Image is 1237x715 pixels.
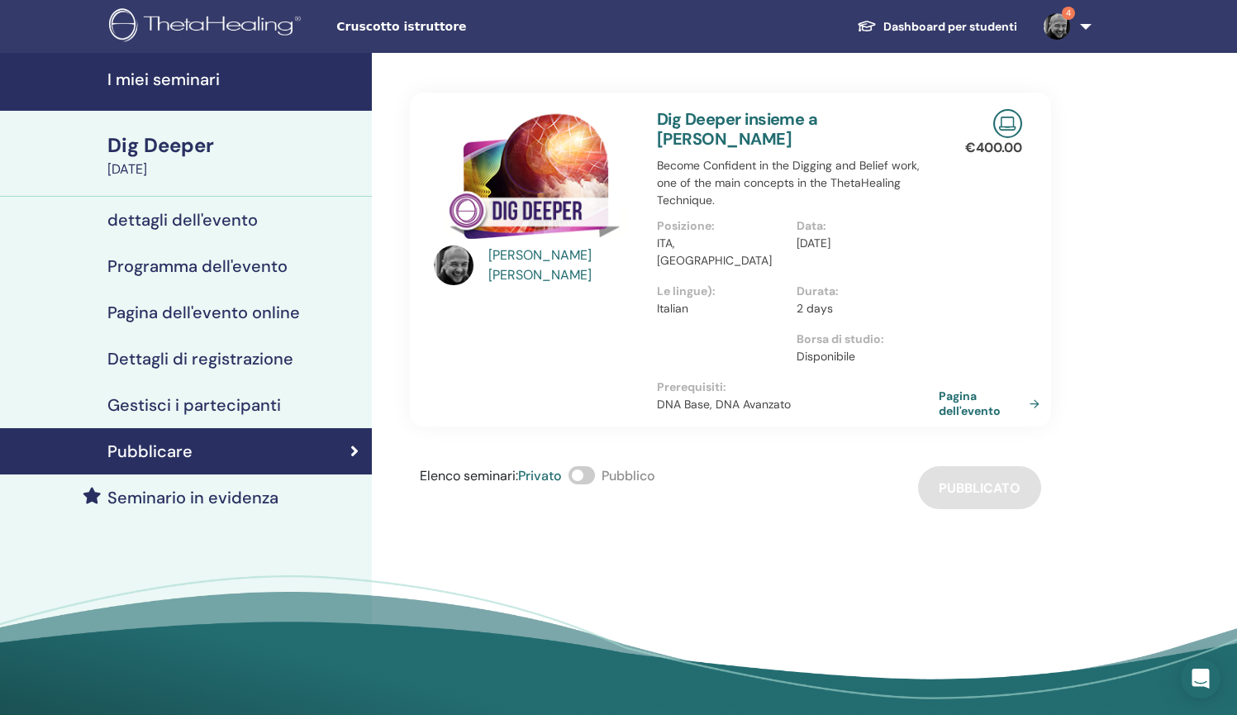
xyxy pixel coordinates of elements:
p: Durata : [797,283,926,300]
p: € 400.00 [965,138,1022,158]
p: DNA Base, DNA Avanzato [657,396,936,413]
h4: Seminario in evidenza [107,488,278,508]
p: ITA, [GEOGRAPHIC_DATA] [657,235,787,269]
h4: Pagina dell'evento online [107,303,300,322]
span: Elenco seminari : [420,467,518,484]
p: Italian [657,300,787,317]
div: [DATE] [107,160,362,179]
img: default.jpg [434,245,473,285]
img: Live Online Seminar [993,109,1022,138]
h4: I miei seminari [107,69,362,89]
p: Data : [797,217,926,235]
h4: Programma dell'evento [107,256,288,276]
span: 4 [1062,7,1075,20]
h4: Dettagli di registrazione [107,349,293,369]
a: Dig Deeper[DATE] [98,131,372,179]
span: Privato [518,467,562,484]
span: Pubblico [602,467,655,484]
a: Dig Deeper insieme a [PERSON_NAME] [657,108,817,150]
a: Dashboard per studenti [844,12,1030,42]
img: logo.png [109,8,307,45]
p: Posizione : [657,217,787,235]
div: Open Intercom Messenger [1181,659,1220,698]
div: Dig Deeper [107,131,362,160]
a: [PERSON_NAME] [PERSON_NAME] [488,245,641,285]
h4: Gestisci i partecipanti [107,395,281,415]
p: Prerequisiti : [657,379,936,396]
p: Le lingue) : [657,283,787,300]
h4: Pubblicare [107,441,193,461]
span: Cruscotto istruttore [336,18,584,36]
img: Dig Deeper [434,109,637,250]
p: Borsa di studio : [797,331,926,348]
img: default.jpg [1044,13,1070,40]
p: [DATE] [797,235,926,252]
h4: dettagli dell'evento [107,210,258,230]
a: Pagina dell'evento [939,388,1046,418]
p: Disponibile [797,348,926,365]
img: graduation-cap-white.svg [857,19,877,33]
p: 2 days [797,300,926,317]
p: Become Confident in the Digging and Belief work, one of the main concepts in the ThetaHealing Tec... [657,157,936,209]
